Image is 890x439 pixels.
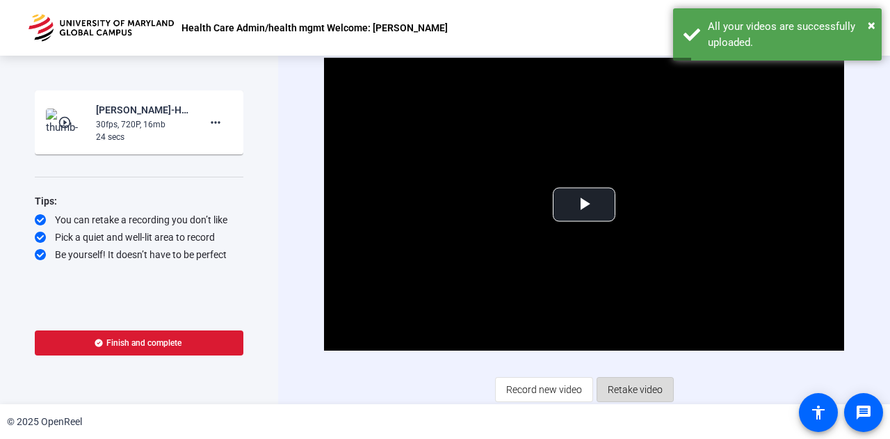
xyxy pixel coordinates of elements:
button: Close [868,15,875,35]
div: Video Player [324,58,844,351]
mat-icon: accessibility [810,404,827,421]
mat-icon: more_horiz [207,114,224,131]
div: Pick a quiet and well-lit area to record [35,230,243,244]
button: Finish and complete [35,330,243,356]
p: Health Care Admin/health mgmt Welcome: [PERSON_NAME] [181,19,448,36]
mat-icon: message [855,404,872,421]
span: Record new video [506,376,582,403]
div: 24 secs [96,131,189,143]
div: Be yourself! It doesn’t have to be perfect [35,248,243,262]
button: Play Video [553,187,615,221]
div: All your videos are successfully uploaded. [708,19,871,50]
img: thumb-nail [46,109,87,136]
button: Record new video [495,377,593,402]
div: [PERSON_NAME]-Health Care Admin-health mgmt Welcome- L-Health Care Admin-health mgmt Welcome- [PE... [96,102,189,118]
div: © 2025 OpenReel [7,415,82,429]
button: Retake video [597,377,674,402]
div: You can retake a recording you don’t like [35,213,243,227]
div: Tips: [35,193,243,209]
img: OpenReel logo [28,14,175,42]
mat-icon: play_circle_outline [58,115,74,129]
span: × [868,17,875,33]
span: Finish and complete [106,337,181,349]
span: Retake video [608,376,663,403]
div: 30fps, 720P, 16mb [96,118,189,131]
